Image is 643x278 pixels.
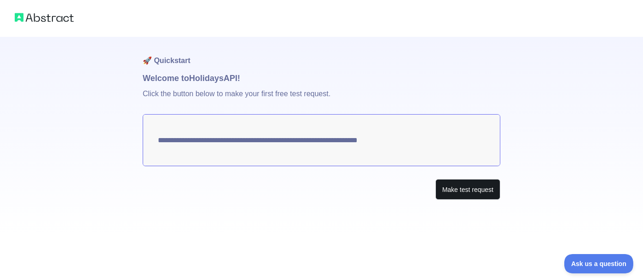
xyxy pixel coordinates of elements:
iframe: Toggle Customer Support [564,254,634,273]
img: Abstract logo [15,11,74,24]
h1: 🚀 Quickstart [143,37,500,72]
p: Click the button below to make your first free test request. [143,85,500,114]
h1: Welcome to Holidays API! [143,72,500,85]
button: Make test request [435,179,500,200]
